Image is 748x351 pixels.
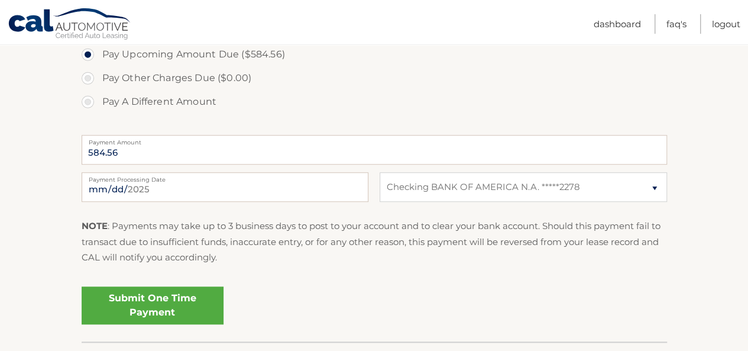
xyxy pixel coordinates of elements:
strong: NOTE [82,220,108,231]
label: Payment Processing Date [82,172,368,182]
label: Payment Amount [82,135,667,144]
input: Payment Date [82,172,368,202]
a: Cal Automotive [8,8,132,42]
label: Pay Upcoming Amount Due ($584.56) [82,43,667,66]
a: Logout [712,14,740,34]
label: Pay A Different Amount [82,90,667,114]
a: Dashboard [594,14,641,34]
a: Submit One Time Payment [82,286,224,324]
a: FAQ's [666,14,687,34]
p: : Payments may take up to 3 business days to post to your account and to clear your bank account.... [82,218,667,265]
label: Pay Other Charges Due ($0.00) [82,66,667,90]
input: Payment Amount [82,135,667,165]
